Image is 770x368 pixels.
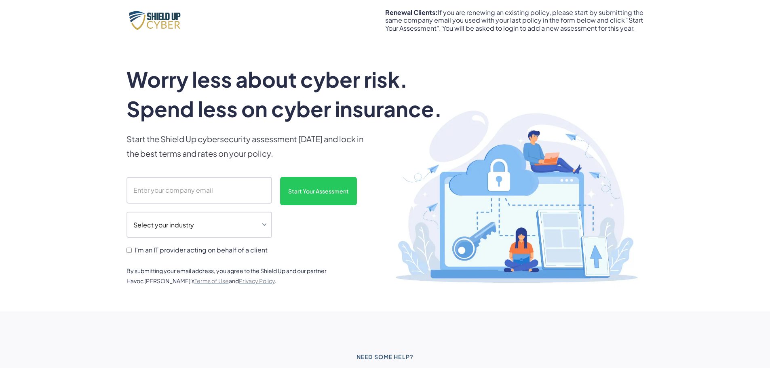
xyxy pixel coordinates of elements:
a: Privacy Policy [239,277,275,284]
form: scanform [127,177,369,256]
h1: Worry less about cyber risk. Spend less on cyber insurance. [127,65,463,124]
input: I'm an IT provider acting on behalf of a client [127,248,132,253]
div: Need some help? [357,352,413,362]
div: If you are renewing an existing policy, please start by submitting the same company email you use... [385,8,644,32]
div: By submitting your email address, you agree to the Shield Up and our partner Havoc [PERSON_NAME]'... [127,266,337,286]
p: Start the Shield Up cybersecurity assessment [DATE] and lock in the best terms and rates on your ... [127,132,369,161]
img: Shield Up Cyber Logo [127,9,187,32]
a: Terms of Use [194,277,229,284]
input: Start Your Assessment [280,177,357,205]
span: I'm an IT provider acting on behalf of a client [135,246,268,254]
strong: Renewal Clients: [385,8,438,17]
input: Enter your company email [127,177,272,204]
